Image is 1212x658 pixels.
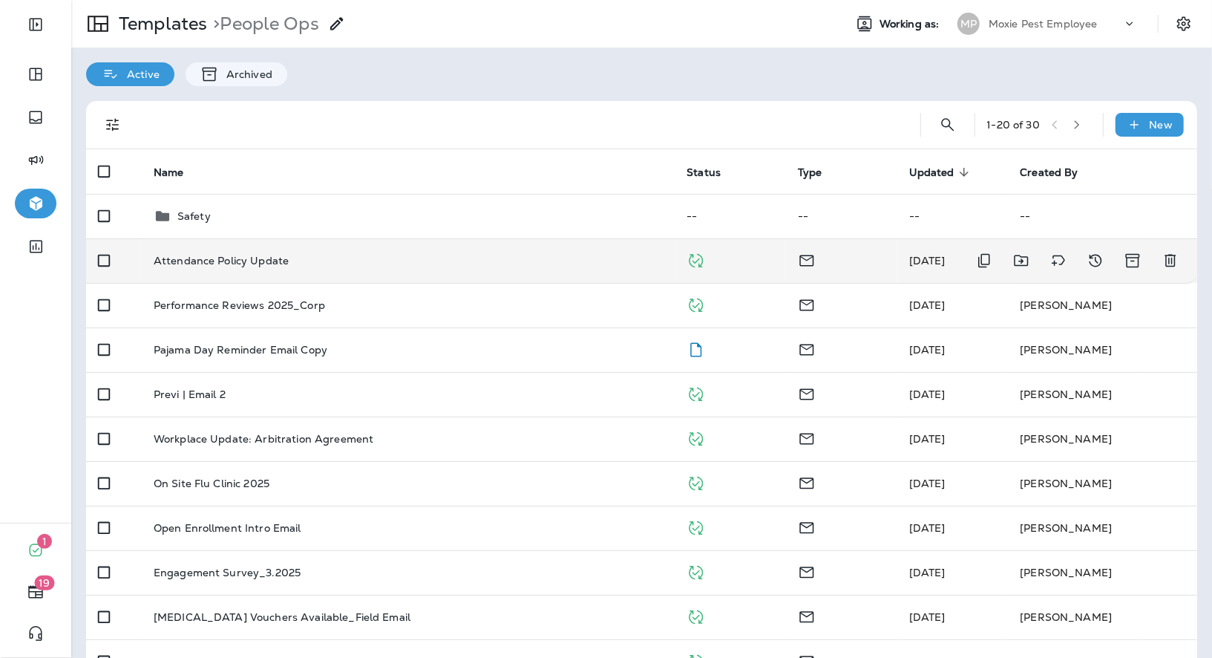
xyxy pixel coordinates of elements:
button: Filters [98,110,128,140]
span: Name [154,166,203,179]
p: Workplace Update: Arbitration Agreement [154,433,373,445]
td: [PERSON_NAME] [1008,328,1197,372]
p: Engagement Survey_3.2025 [154,567,301,579]
span: KeeAna Ward [909,432,946,446]
p: Archived [219,68,272,80]
span: Published [687,475,705,489]
p: Pajama Day Reminder Email Copy [154,344,327,356]
p: [MEDICAL_DATA] Vouchers Available_Field Email [154,611,410,623]
span: KeeAna Ward [909,566,946,579]
span: KeeAna Ward [909,610,946,624]
span: Draft [687,342,705,355]
td: -- [786,194,897,238]
span: Type [798,166,842,179]
span: Status [687,166,721,179]
span: Email [798,564,816,578]
button: 1 [15,535,56,565]
span: Email [798,297,816,310]
button: Archive [1118,246,1148,276]
span: Email [798,609,816,622]
span: Type [798,166,822,179]
div: MP [957,13,980,35]
span: Published [687,386,705,400]
p: People Ops [207,13,319,35]
span: Email [798,475,816,489]
span: KeeAna Ward [909,521,946,535]
button: Search Templates [933,110,963,140]
span: Updated [909,166,974,179]
span: Working as: [879,18,943,30]
button: Expand Sidebar [15,10,56,39]
td: [PERSON_NAME] [1008,461,1197,506]
span: Published [687,297,705,310]
span: Published [687,564,705,578]
button: Add tags [1044,246,1073,276]
button: Delete [1156,246,1185,276]
span: 19 [35,576,55,590]
p: Previ | Email 2 [154,388,226,400]
p: Performance Reviews 2025_Corp [154,299,325,311]
span: Name [154,166,184,179]
span: KeeAna Ward [909,388,946,401]
span: Email [798,520,816,533]
span: Email [798,253,816,266]
span: Karin Comegys [909,299,946,312]
td: [PERSON_NAME] [1008,283,1197,328]
td: -- [675,194,786,238]
p: Open Enrollment Intro Email [154,522,301,534]
span: Published [687,431,705,444]
span: Email [798,342,816,355]
span: Published [687,253,705,266]
span: KeeAna Ward [909,343,946,356]
button: Duplicate [969,246,999,276]
span: Karin Comegys [909,254,946,267]
span: Published [687,609,705,622]
p: New [1150,119,1173,131]
span: Email [798,431,816,444]
td: -- [897,194,1009,238]
span: Status [687,166,740,179]
span: Created By [1020,166,1097,179]
td: -- [1008,194,1197,238]
td: [PERSON_NAME] [1008,372,1197,417]
span: Updated [909,166,954,179]
span: KeeAna Ward [909,477,946,490]
span: Created By [1020,166,1078,179]
button: Move to folder [1006,246,1036,276]
td: [PERSON_NAME] [1008,506,1197,550]
button: 19 [15,577,56,607]
div: 1 - 20 of 30 [987,119,1040,131]
p: Safety [177,210,211,222]
button: Settings [1170,10,1197,37]
p: Moxie Pest Employee [989,18,1098,30]
p: On Site Flu Clinic 2025 [154,478,269,489]
span: 1 [37,534,52,549]
span: Email [798,386,816,400]
td: [PERSON_NAME] [1008,595,1197,639]
td: [PERSON_NAME] [1008,417,1197,461]
p: Active [119,68,160,80]
td: [PERSON_NAME] [1008,550,1197,595]
p: Attendance Policy Update [154,255,289,267]
p: Templates [113,13,207,35]
button: View Changelog [1081,246,1110,276]
span: Published [687,520,705,533]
